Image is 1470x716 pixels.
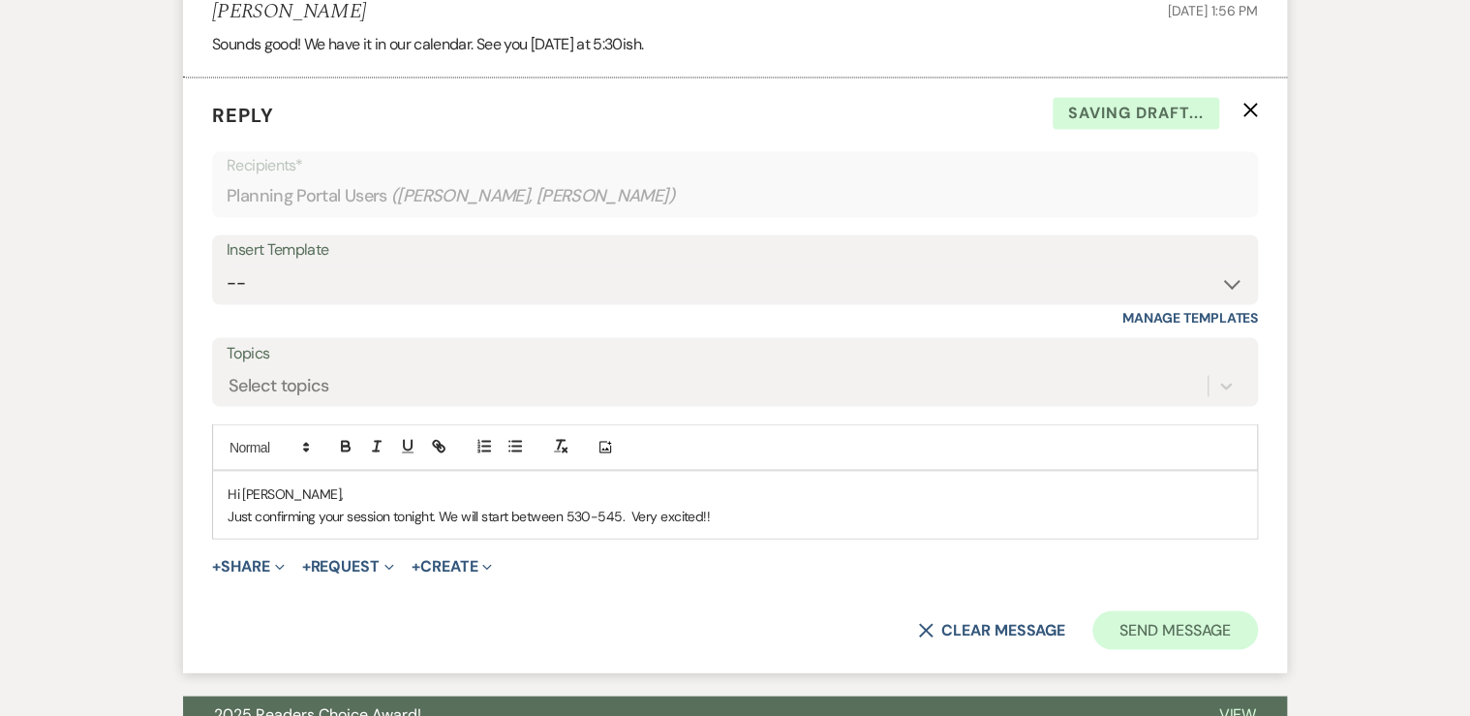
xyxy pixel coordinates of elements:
p: Just confirming your session tonight. We will start between 530-545. Very excited!! [228,505,1242,526]
p: Hi [PERSON_NAME], [228,483,1242,504]
span: + [412,558,420,574]
a: Manage Templates [1122,308,1258,326]
p: Recipients* [227,153,1243,178]
span: + [212,558,221,574]
div: Insert Template [227,236,1243,265]
p: Sounds good! We have it in our calendar. See you [DATE] at 5:30ish. [212,32,1258,57]
span: Saving draft... [1053,97,1219,130]
button: Create [412,558,492,574]
span: Reply [212,103,274,128]
div: Select topics [229,373,329,399]
span: [DATE] 1:56 PM [1168,2,1258,19]
button: Share [212,558,285,574]
button: Request [302,558,394,574]
div: Planning Portal Users [227,177,1243,215]
span: + [302,558,311,574]
span: ( [PERSON_NAME], [PERSON_NAME] ) [391,183,676,209]
button: Clear message [918,622,1065,638]
button: Send Message [1092,610,1258,649]
label: Topics [227,339,1243,367]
